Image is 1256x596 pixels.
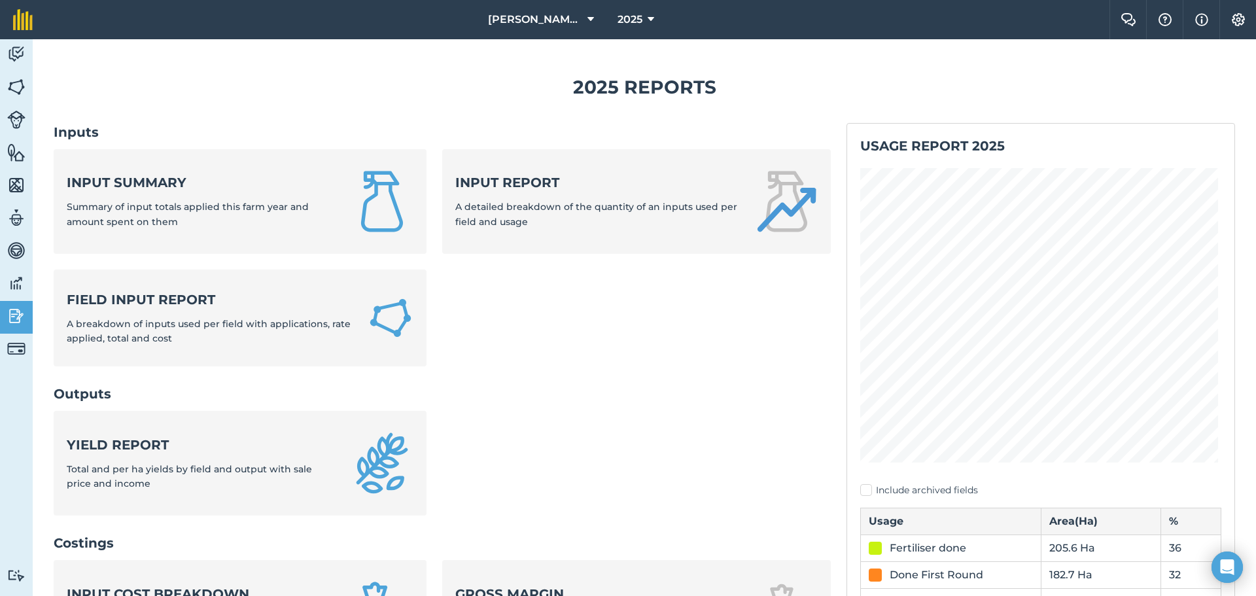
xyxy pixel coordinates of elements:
th: Usage [861,508,1041,535]
img: fieldmargin Logo [13,9,33,30]
img: svg+xml;base64,PD94bWwgdmVyc2lvbj0iMS4wIiBlbmNvZGluZz0idXRmLTgiPz4KPCEtLSBHZW5lcmF0b3I6IEFkb2JlIE... [7,569,26,582]
img: svg+xml;base64,PD94bWwgdmVyc2lvbj0iMS4wIiBlbmNvZGluZz0idXRmLTgiPz4KPCEtLSBHZW5lcmF0b3I6IEFkb2JlIE... [7,306,26,326]
h2: Outputs [54,385,831,403]
td: 32 [1161,561,1221,588]
span: 2025 [618,12,642,27]
a: Input summarySummary of input totals applied this farm year and amount spent on them [54,149,427,254]
a: Input reportA detailed breakdown of the quantity of an inputs used per field and usage [442,149,831,254]
img: Input report [755,170,818,233]
td: 205.6 Ha [1041,535,1161,561]
img: svg+xml;base64,PHN2ZyB4bWxucz0iaHR0cDovL3d3dy53My5vcmcvMjAwMC9zdmciIHdpZHRoPSI1NiIgaGVpZ2h0PSI2MC... [7,143,26,162]
img: Yield report [351,432,413,495]
th: % [1161,508,1221,535]
img: svg+xml;base64,PD94bWwgdmVyc2lvbj0iMS4wIiBlbmNvZGluZz0idXRmLTgiPz4KPCEtLSBHZW5lcmF0b3I6IEFkb2JlIE... [7,340,26,358]
img: svg+xml;base64,PHN2ZyB4bWxucz0iaHR0cDovL3d3dy53My5vcmcvMjAwMC9zdmciIHdpZHRoPSIxNyIgaGVpZ2h0PSIxNy... [1195,12,1208,27]
h2: Inputs [54,123,831,141]
img: svg+xml;base64,PD94bWwgdmVyc2lvbj0iMS4wIiBlbmNvZGluZz0idXRmLTgiPz4KPCEtLSBHZW5lcmF0b3I6IEFkb2JlIE... [7,44,26,64]
strong: Field Input Report [67,290,352,309]
strong: Input report [455,173,739,192]
span: [PERSON_NAME][GEOGRAPHIC_DATA] [488,12,582,27]
img: A question mark icon [1157,13,1173,26]
a: Yield reportTotal and per ha yields by field and output with sale price and income [54,411,427,516]
img: svg+xml;base64,PD94bWwgdmVyc2lvbj0iMS4wIiBlbmNvZGluZz0idXRmLTgiPz4KPCEtLSBHZW5lcmF0b3I6IEFkb2JlIE... [7,111,26,129]
th: Area ( Ha ) [1041,508,1161,535]
label: Include archived fields [860,483,1221,497]
a: Field Input ReportA breakdown of inputs used per field with applications, rate applied, total and... [54,270,427,367]
h1: 2025 Reports [54,73,1235,102]
img: svg+xml;base64,PHN2ZyB4bWxucz0iaHR0cDovL3d3dy53My5vcmcvMjAwMC9zdmciIHdpZHRoPSI1NiIgaGVpZ2h0PSI2MC... [7,77,26,97]
span: A detailed breakdown of the quantity of an inputs used per field and usage [455,201,737,227]
img: svg+xml;base64,PHN2ZyB4bWxucz0iaHR0cDovL3d3dy53My5vcmcvMjAwMC9zdmciIHdpZHRoPSI1NiIgaGVpZ2h0PSI2MC... [7,175,26,195]
img: Two speech bubbles overlapping with the left bubble in the forefront [1121,13,1136,26]
img: svg+xml;base64,PD94bWwgdmVyc2lvbj0iMS4wIiBlbmNvZGluZz0idXRmLTgiPz4KPCEtLSBHZW5lcmF0b3I6IEFkb2JlIE... [7,208,26,228]
img: Field Input Report [368,294,413,343]
div: Open Intercom Messenger [1212,552,1243,583]
span: Total and per ha yields by field and output with sale price and income [67,463,312,489]
h2: Costings [54,534,831,552]
div: Done First Round [890,567,983,583]
span: A breakdown of inputs used per field with applications, rate applied, total and cost [67,318,351,344]
div: Fertiliser done [890,540,966,556]
td: 182.7 Ha [1041,561,1161,588]
span: Summary of input totals applied this farm year and amount spent on them [67,201,309,227]
img: svg+xml;base64,PD94bWwgdmVyc2lvbj0iMS4wIiBlbmNvZGluZz0idXRmLTgiPz4KPCEtLSBHZW5lcmF0b3I6IEFkb2JlIE... [7,241,26,260]
img: Input summary [351,170,413,233]
img: svg+xml;base64,PD94bWwgdmVyc2lvbj0iMS4wIiBlbmNvZGluZz0idXRmLTgiPz4KPCEtLSBHZW5lcmF0b3I6IEFkb2JlIE... [7,273,26,293]
td: 36 [1161,535,1221,561]
h2: Usage report 2025 [860,137,1221,155]
strong: Input summary [67,173,335,192]
strong: Yield report [67,436,335,454]
img: A cog icon [1230,13,1246,26]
